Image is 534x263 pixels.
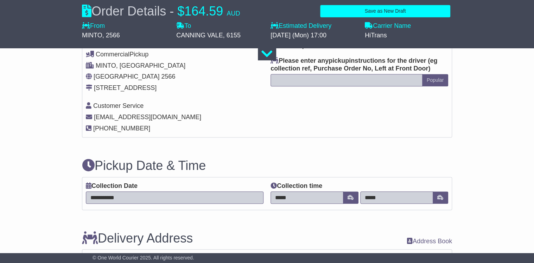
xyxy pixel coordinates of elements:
[86,182,138,190] label: Collection Date
[82,159,452,173] h3: Pickup Date & Time
[161,73,175,80] span: 2566
[93,255,194,261] span: © One World Courier 2025. All rights reserved.
[271,182,322,190] label: Collection time
[329,57,349,64] span: pickup
[93,102,144,109] span: Customer Service
[86,51,263,59] div: Pickup
[223,32,241,39] span: , 6155
[320,5,450,17] button: Save as New Draft
[365,32,452,39] div: HiTrans
[184,4,223,18] span: 164.59
[177,4,184,18] span: $
[227,10,240,17] span: AUD
[94,73,159,80] span: [GEOGRAPHIC_DATA]
[94,84,157,92] div: [STREET_ADDRESS]
[176,22,191,30] label: To
[365,22,411,30] label: Carrier Name
[176,32,223,39] span: CANNING VALE
[422,74,448,86] button: Popular
[93,125,150,132] span: [PHONE_NUMBER]
[82,32,102,39] span: MINTO
[82,231,193,245] h3: Delivery Address
[94,114,201,121] span: [EMAIL_ADDRESS][DOMAIN_NAME]
[82,22,105,30] label: From
[271,22,358,30] label: Estimated Delivery
[407,238,452,245] a: Address Book
[271,57,437,72] span: eg collection ref, Purchase Order No, Left at Front Door
[96,62,185,69] span: MINTO, [GEOGRAPHIC_DATA]
[82,4,240,19] div: Order Details -
[102,32,120,39] span: , 2566
[271,57,448,72] label: Please enter any instructions for the driver ( )
[271,32,358,39] div: [DATE] (Mon) 17:00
